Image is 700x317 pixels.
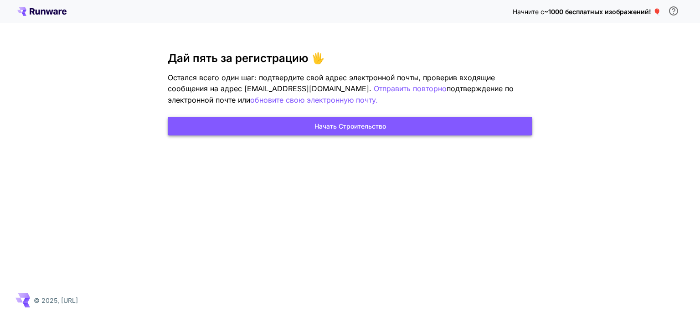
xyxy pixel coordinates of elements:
font: Начать строительство [314,122,386,130]
font: Остался всего один шаг: подтвердите свой адрес электронной почты, проверив входящие сообщения на ... [168,73,495,93]
button: Чтобы получить бесплатный кредит, вам необходимо зарегистрироваться, указав рабочий адрес электро... [664,2,683,20]
font: обновите свою электронную почту. [250,95,378,104]
font: ~1000 бесплатных изображений! 🎈 [544,8,661,16]
button: Отправить повторно [374,83,447,94]
button: Начать строительство [168,117,532,135]
font: [EMAIL_ADDRESS][DOMAIN_NAME]. [244,84,371,93]
button: обновите свою электронную почту. [250,94,378,106]
font: Отправить повторно [374,84,447,93]
font: © 2025, [URL] [34,296,78,304]
font: Начните с [513,8,544,16]
font: Дай пять за регистрацию 🖐️ [168,52,325,65]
